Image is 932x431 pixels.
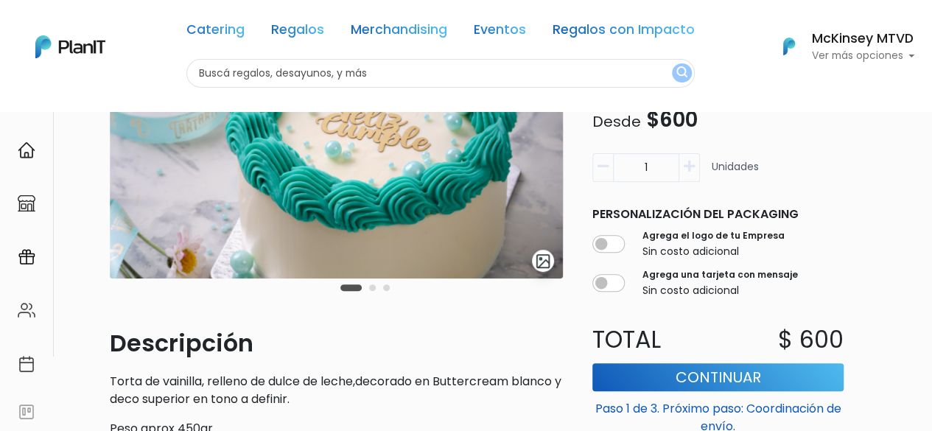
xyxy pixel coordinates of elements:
[712,160,759,189] p: Unidades
[474,24,526,41] a: Eventos
[35,35,105,58] img: PlanIt Logo
[18,248,35,266] img: campaigns-02234683943229c281be62815700db0a1741e53638e28bf9629b52c665b00959.svg
[642,229,785,242] label: Agrega el logo de tu Empresa
[811,32,914,46] h6: McKinsey MTVD
[271,24,324,41] a: Regalos
[676,66,687,80] img: search_button-432b6d5273f82d61273b3651a40e1bd1b912527efae98b1b7a1b2c0702e16a8d.svg
[642,268,798,281] label: Agrega una tarjeta con mensaje
[764,27,914,66] button: PlanIt Logo McKinsey MTVD Ver más opciones
[76,14,212,43] div: ¿Necesitás ayuda?
[18,195,35,212] img: marketplace-4ceaa7011d94191e9ded77b95e3339b90024bf715f7c57f8cf31f2d8c509eaba.svg
[337,278,393,296] div: Carousel Pagination
[811,51,914,61] p: Ver más opciones
[535,253,552,270] img: gallery-light
[553,24,695,41] a: Regalos con Impacto
[642,283,798,298] p: Sin costo adicional
[18,141,35,159] img: home-e721727adea9d79c4d83392d1f703f7f8bce08238fde08b1acbfd93340b81755.svg
[778,322,844,357] p: $ 600
[18,301,35,319] img: people-662611757002400ad9ed0e3c099ab2801c6687ba6c219adb57efc949bc21e19d.svg
[369,284,376,291] button: Carousel Page 2
[642,244,785,259] p: Sin costo adicional
[351,24,447,41] a: Merchandising
[186,24,245,41] a: Catering
[646,106,698,135] span: $600
[18,403,35,421] img: feedback-78b5a0c8f98aac82b08bfc38622c3050aee476f2c9584af64705fc4e61158814.svg
[592,206,844,223] p: Personalización del packaging
[110,326,563,361] p: Descripción
[592,363,844,391] button: Continuar
[383,284,390,291] button: Carousel Page 3
[592,112,641,133] span: Desde
[584,322,718,357] p: Total
[18,355,35,373] img: calendar-87d922413cdce8b2cf7b7f5f62616a5cf9e4887200fb71536465627b3292af00.svg
[186,59,695,88] input: Buscá regalos, desayunos, y más
[340,284,362,291] button: Carousel Page 1 (Current Slide)
[773,30,805,63] img: PlanIt Logo
[110,373,563,408] p: Torta de vainilla, relleno de dulce de leche,decorado en Buttercream blanco y deco superior en to...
